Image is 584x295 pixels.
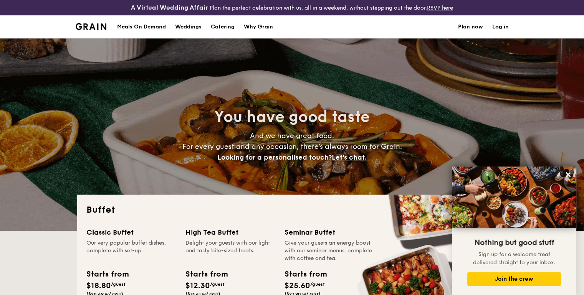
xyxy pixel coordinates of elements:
div: Why Grain [244,15,273,38]
div: Plan the perfect celebration with us, all in a weekend, without stepping out the door. [98,3,487,12]
h1: Catering [211,15,235,38]
span: Looking for a personalised touch? [217,153,332,162]
img: DSC07876-Edit02-Large.jpeg [452,167,576,228]
span: Let's chat. [332,153,367,162]
div: Weddings [175,15,202,38]
a: Catering [206,15,239,38]
span: /guest [111,282,126,287]
div: Our very popular buffet dishes, complete with set-up. [86,239,176,262]
div: Delight your guests with our light and tasty bite-sized treats. [185,239,275,262]
div: Classic Buffet [86,227,176,238]
a: Meals On Demand [112,15,170,38]
div: Starts from [285,268,326,280]
h4: A Virtual Wedding Affair [131,3,208,12]
span: $12.30 [185,281,210,290]
a: Plan now [458,15,483,38]
div: Meals On Demand [117,15,166,38]
a: Log in [492,15,509,38]
div: Give your guests an energy boost with our seminar menus, complete with coffee and tea. [285,239,374,262]
span: Sign up for a welcome treat delivered straight to your inbox. [473,251,555,266]
span: Nothing but good stuff [474,238,554,247]
span: And we have great food. For every guest and any occasion, there’s always room for Grain. [182,132,402,162]
span: $18.80 [86,281,111,290]
span: $25.60 [285,281,310,290]
a: Weddings [170,15,206,38]
div: High Tea Buffet [185,227,275,238]
a: RSVP here [427,5,453,11]
a: Logotype [76,23,107,30]
img: Grain [76,23,107,30]
span: You have good taste [214,108,370,126]
div: Starts from [185,268,227,280]
a: Why Grain [239,15,278,38]
div: Starts from [86,268,128,280]
span: /guest [310,282,325,287]
h2: Buffet [86,204,498,216]
div: Seminar Buffet [285,227,374,238]
span: /guest [210,282,225,287]
button: Close [562,168,574,181]
button: Join the crew [467,272,561,286]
